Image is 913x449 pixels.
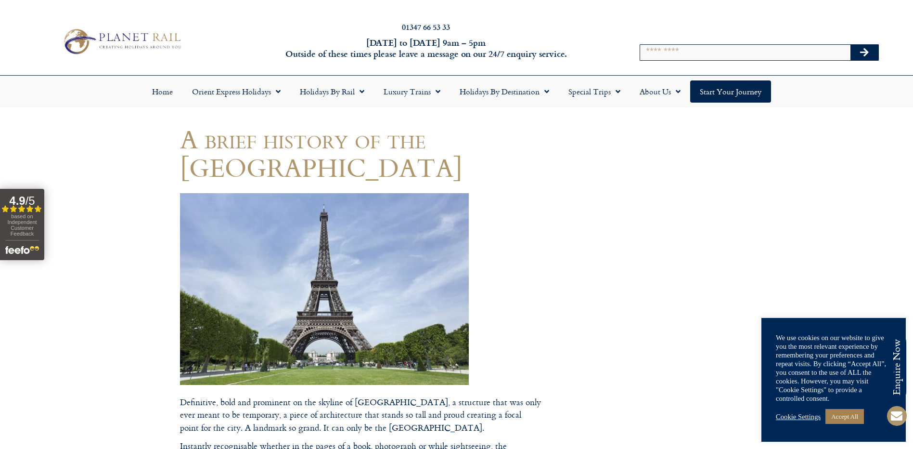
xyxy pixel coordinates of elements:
[246,37,606,60] h6: [DATE] to [DATE] 9am – 5pm Outside of these times please leave a message on our 24/7 enquiry serv...
[850,45,878,60] button: Search
[825,409,864,424] a: Accept All
[290,80,374,103] a: Holidays by Rail
[374,80,450,103] a: Luxury Trains
[402,21,450,32] a: 01347 66 53 33
[690,80,771,103] a: Start your Journey
[776,333,891,403] div: We use cookies on our website to give you the most relevant experience by remembering your prefer...
[630,80,690,103] a: About Us
[559,80,630,103] a: Special Trips
[776,412,821,421] a: Cookie Settings
[450,80,559,103] a: Holidays by Destination
[142,80,182,103] a: Home
[5,80,908,103] nav: Menu
[59,26,184,57] img: Planet Rail Train Holidays Logo
[182,80,290,103] a: Orient Express Holidays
